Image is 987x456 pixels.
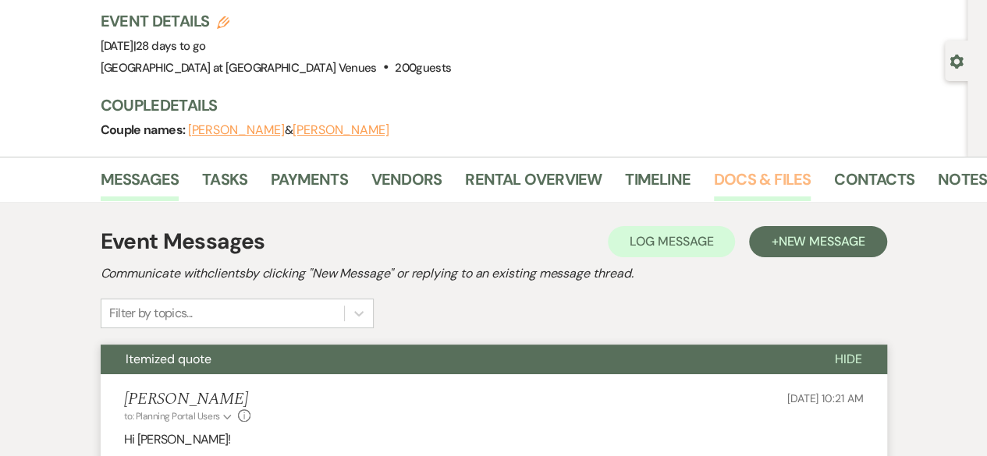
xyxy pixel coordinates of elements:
span: Log Message [630,233,713,249]
span: Hide [835,351,862,367]
span: Couple names: [101,122,188,138]
button: [PERSON_NAME] [188,124,285,136]
a: Contacts [834,167,914,201]
span: to: Planning Portal Users [124,410,220,422]
span: [GEOGRAPHIC_DATA] at [GEOGRAPHIC_DATA] Venues [101,60,377,76]
span: New Message [778,233,865,249]
button: Open lead details [950,53,964,68]
p: Hi [PERSON_NAME]! [124,429,864,450]
span: Itemized quote [126,351,211,367]
h1: Event Messages [101,225,265,258]
span: & [188,122,389,138]
button: to: Planning Portal Users [124,409,235,423]
span: 200 guests [395,60,451,76]
a: Notes [938,167,987,201]
button: Itemized quote [101,345,810,374]
a: Docs & Files [714,167,811,201]
a: Rental Overview [465,167,602,201]
span: [DATE] 10:21 AM [787,391,864,405]
a: Vendors [371,167,442,201]
h5: [PERSON_NAME] [124,390,251,409]
button: Log Message [608,226,735,257]
h3: Couple Details [101,94,953,116]
a: Timeline [625,167,691,201]
span: 28 days to go [136,38,206,54]
button: [PERSON_NAME] [293,124,389,136]
a: Messages [101,167,179,201]
div: Filter by topics... [109,304,193,323]
h3: Event Details [101,10,452,32]
button: Hide [810,345,887,374]
span: | [133,38,206,54]
span: [DATE] [101,38,206,54]
h2: Communicate with clients by clicking "New Message" or replying to an existing message thread. [101,264,887,283]
a: Payments [271,167,348,201]
a: Tasks [202,167,247,201]
button: +New Message [749,226,886,257]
